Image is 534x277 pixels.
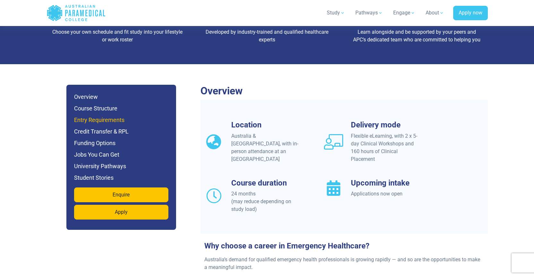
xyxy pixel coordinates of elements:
[351,178,420,188] h3: Upcoming intake
[74,205,168,220] a: Apply
[52,28,183,44] p: Choose your own schedule and fit study into your lifestyle or work roster
[231,120,301,130] h3: Location
[74,139,168,148] h6: Funding Options
[74,127,168,136] h6: Credit Transfer & RPL
[351,28,483,44] p: Learn alongside and be supported by your peers and APC’s dedicated team who are committed to help...
[74,187,168,202] a: Enquire
[47,3,106,23] a: Australian Paramedical College
[74,92,168,101] h6: Overview
[351,120,420,130] h3: Delivery mode
[389,4,419,22] a: Engage
[231,178,301,188] h3: Course duration
[74,104,168,113] h6: Course Structure
[200,85,488,97] h2: Overview
[200,241,488,251] h3: Why choose a career in Emergency Healthcare?
[74,173,168,182] h6: Student Stories
[351,132,420,163] div: Flexible eLearning, with 2 x 5-day Clinical Workshops and 160 hours of Clinical Placement
[74,150,168,159] h6: Jobs You Can Get
[231,132,301,163] div: Australia & [GEOGRAPHIC_DATA], with in-person attendance at an [GEOGRAPHIC_DATA]
[231,190,301,213] div: 24 months (may reduce depending on study load)
[351,190,420,198] div: Applications now open
[422,4,448,22] a: About
[323,4,349,22] a: Study
[74,116,168,125] h6: Entry Requirements
[453,6,488,21] a: Apply now
[74,162,168,171] h6: University Pathways
[204,256,484,271] p: Australia’s demand for qualified emergency health professionals is growing rapidly — and so are t...
[352,4,387,22] a: Pathways
[201,28,333,44] p: Developed by industry-trained and qualified healthcare experts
